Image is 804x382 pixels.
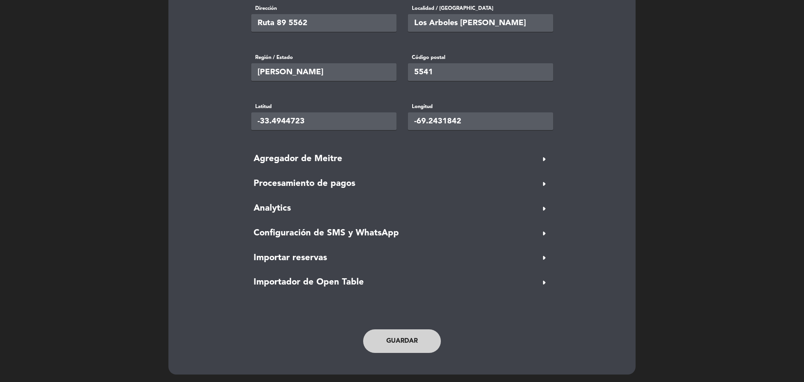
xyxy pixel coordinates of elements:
label: Latitud [251,103,396,111]
button: Analyticsarrow_right [251,201,553,216]
label: Región / Estado [251,53,396,62]
button: Configuración de SMS y WhatsApparrow_right [251,226,553,241]
span: arrow_right [538,202,550,215]
label: Código postal [408,53,553,62]
button: Importar reservasarrow_right [251,251,553,266]
span: Importador de Open Table [254,275,364,290]
span: Configuración de SMS y WhatsApp [254,226,399,241]
label: Longitud [408,103,553,111]
button: Agregador de Meitrearrow_right [251,152,553,167]
label: Localidad / [GEOGRAPHIC_DATA] [408,4,553,13]
button: Procesamiento de pagosarrow_right [251,176,553,191]
span: Importar reservas [254,251,327,265]
span: arrow_right [538,276,550,289]
span: arrow_right [538,178,550,190]
span: arrow_right [538,252,550,264]
button: Importador de Open Tablearrow_right [251,275,553,290]
span: arrow_right [538,153,550,165]
span: arrow_right [538,227,550,240]
label: Dirección [251,4,396,13]
span: Procesamiento de pagos [254,177,355,191]
button: Guardar [363,329,441,353]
